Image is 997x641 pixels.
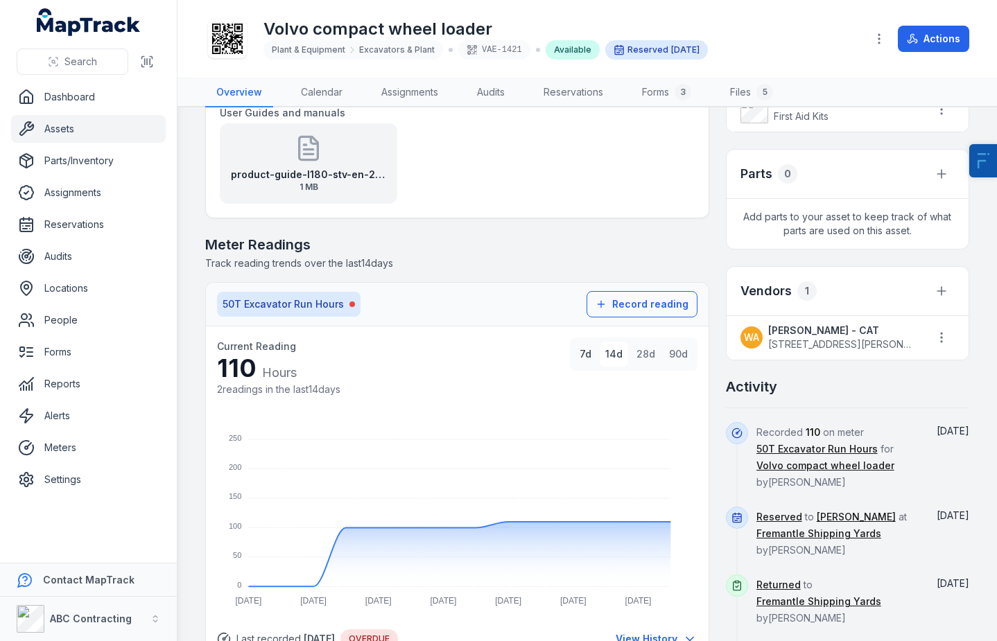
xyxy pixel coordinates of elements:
span: [DATE] [937,509,969,521]
strong: Contact MapTrack [43,574,135,586]
span: [DATE] [937,425,969,437]
span: Excavators & Plant [359,44,435,55]
span: First Aid Kits [774,110,829,122]
tspan: [DATE] [300,596,327,606]
a: Parts/Inventory [11,147,166,175]
time: 10/10/2025, 2:40:06 pm [937,425,969,437]
span: 110 [806,426,820,438]
tspan: 0 [237,581,241,589]
tspan: 250 [229,434,241,442]
div: 1 [797,281,817,301]
span: [DATE] [937,577,969,589]
a: Assets [11,115,166,143]
a: People [11,306,166,334]
a: Audits [466,78,516,107]
a: 50T Excavator Run Hours [756,442,878,456]
tspan: [DATE] [560,596,587,606]
time: 08/10/2025, 2:25:35 pm [937,577,969,589]
h3: Vendors [740,281,792,301]
a: Assignments [11,179,166,207]
div: VAE-1421 [458,40,530,60]
button: 7d [574,342,597,367]
tspan: 50 [233,551,241,559]
tspan: [DATE] [365,596,392,606]
a: MapTrack [37,8,141,36]
a: Settings [11,466,166,493]
strong: product-guide-l180-stv-en-21-20065089-a [231,168,386,182]
div: 3 [675,84,691,100]
span: Plant & Equipment [272,44,345,55]
button: Actions [898,26,969,52]
span: Add parts to your asset to keep track of what parts are used on this asset. [727,199,969,249]
tspan: [DATE] [625,596,652,606]
div: Reserved [605,40,708,60]
span: 1 MB [231,182,386,193]
tspan: 150 [229,492,241,500]
span: to by [PERSON_NAME] [756,579,881,624]
span: Recorded on meter for by [PERSON_NAME] [756,426,894,488]
button: 50T Excavator Run Hours [217,292,361,317]
tspan: [DATE] [495,596,521,606]
h3: Parts [740,164,772,184]
a: Files5 [719,78,784,107]
span: to at by [PERSON_NAME] [756,511,907,556]
span: Current Reading [217,340,296,352]
h2: Activity [726,377,777,396]
button: 90d [664,342,693,367]
a: Reserved [756,510,802,524]
span: Search [64,55,97,69]
strong: [PERSON_NAME] - CAT [768,324,914,337]
tspan: 200 [229,463,241,471]
span: [STREET_ADDRESS][PERSON_NAME] [768,337,914,351]
button: Record reading [587,291,697,317]
span: User Guides and manuals [220,107,345,118]
a: Alerts [11,402,166,430]
a: WA[PERSON_NAME] - CAT[STREET_ADDRESS][PERSON_NAME] [740,324,914,351]
span: Record reading [612,297,688,311]
a: Fremantle Shipping Yards [756,595,881,608]
a: Returned [756,578,801,592]
button: 14d [600,342,628,367]
span: Hours [262,365,297,380]
h2: Meter Readings [205,235,709,254]
span: WA [744,331,759,344]
strong: ABC Contracting [50,613,132,624]
a: Calendar [290,78,354,107]
a: Assignments [370,78,449,107]
span: Track reading trends over the last 14 days [205,257,393,269]
a: [PERSON_NAME] [817,510,896,524]
div: Available [546,40,600,60]
time: 09/10/2025, 11:37:05 am [937,509,969,521]
a: Locations [11,274,166,302]
div: 5 [756,84,773,100]
button: Search [17,49,128,75]
button: 28d [631,342,661,367]
a: First Aid Kit 001First Aid Kits [740,96,914,123]
div: 110 [217,354,340,383]
tspan: 100 [229,522,241,530]
a: Reservations [532,78,614,107]
time: 13/10/2025, 3:00:00 am [671,44,700,55]
span: 50T Excavator Run Hours [223,297,344,311]
a: Dashboard [11,83,166,111]
h1: Volvo compact wheel loader [263,18,708,40]
a: Overview [205,78,273,107]
a: Volvo compact wheel loader [756,459,894,473]
a: Forms3 [631,78,702,107]
a: Audits [11,243,166,270]
tspan: [DATE] [235,596,261,606]
span: [DATE] [671,44,700,55]
div: 2 readings in the last 14 days [217,383,340,396]
tspan: [DATE] [431,596,457,606]
a: Forms [11,338,166,366]
a: Reservations [11,211,166,238]
a: Fremantle Shipping Yards [756,527,881,541]
div: 0 [778,164,797,184]
a: Reports [11,370,166,398]
a: Meters [11,434,166,462]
